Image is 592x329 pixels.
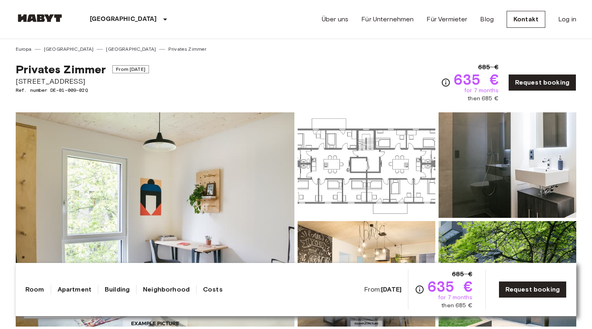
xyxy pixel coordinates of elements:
[25,285,44,294] a: Room
[16,46,31,53] a: Europa
[203,285,223,294] a: Costs
[452,269,472,279] span: 685 €
[415,285,424,294] svg: Check cost overview for full price breakdown. Please note that discounts apply to new joiners onl...
[16,112,294,327] img: Marketing picture of unit DE-01-009-02Q
[426,14,467,24] a: Für Vermieter
[16,76,149,87] span: [STREET_ADDRESS]
[558,14,576,24] a: Log in
[464,87,499,95] span: for 7 months
[44,46,94,53] a: [GEOGRAPHIC_DATA]
[480,14,494,24] a: Blog
[439,221,576,327] img: Picture of unit DE-01-009-02Q
[16,87,149,94] span: Ref. number DE-01-009-02Q
[454,72,499,87] span: 635 €
[298,112,435,218] img: Picture of unit DE-01-009-02Q
[112,65,149,73] span: From [DATE]
[468,95,499,103] span: then 685 €
[16,62,106,76] span: Privates Zimmer
[499,281,567,298] a: Request booking
[58,285,91,294] a: Apartment
[298,221,435,327] img: Picture of unit DE-01-009-02Q
[364,285,402,294] span: From:
[16,14,64,22] img: Habyt
[441,78,451,87] svg: Check cost overview for full price breakdown. Please note that discounts apply to new joiners onl...
[438,294,472,302] span: for 7 months
[507,11,545,28] a: Kontakt
[478,62,499,72] span: 685 €
[361,14,414,24] a: Für Unternehmen
[439,112,576,218] img: Picture of unit DE-01-009-02Q
[90,14,157,24] p: [GEOGRAPHIC_DATA]
[168,46,206,53] a: Privates Zimmer
[508,74,576,91] a: Request booking
[381,286,402,293] b: [DATE]
[105,285,130,294] a: Building
[322,14,348,24] a: Über uns
[143,285,190,294] a: Neighborhood
[428,279,472,294] span: 635 €
[441,302,472,310] span: then 685 €
[106,46,156,53] a: [GEOGRAPHIC_DATA]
